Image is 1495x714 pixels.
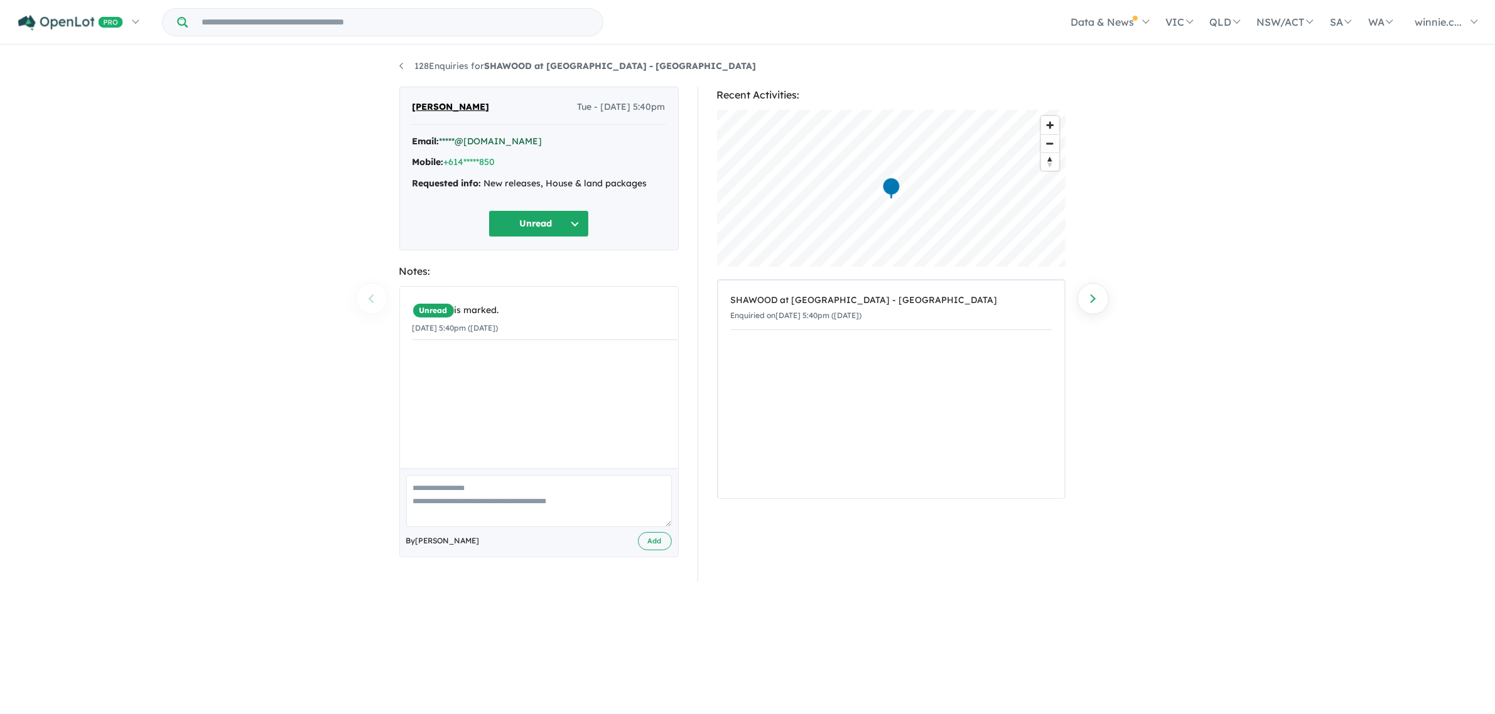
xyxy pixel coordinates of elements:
small: Enquiried on [DATE] 5:40pm ([DATE]) [731,311,862,320]
img: Openlot PRO Logo White [18,15,123,31]
strong: Mobile: [413,156,444,168]
nav: breadcrumb [399,59,1096,74]
span: winnie.c... [1415,16,1462,28]
span: [PERSON_NAME] [413,100,490,115]
button: Zoom in [1041,116,1059,134]
div: Notes: [399,263,679,280]
a: SHAWOOD at [GEOGRAPHIC_DATA] - [GEOGRAPHIC_DATA]Enquiried on[DATE] 5:40pm ([DATE]) [731,287,1052,330]
button: Unread [488,210,589,237]
strong: SHAWOOD at [GEOGRAPHIC_DATA] - [GEOGRAPHIC_DATA] [485,60,757,72]
div: Map marker [882,177,900,200]
small: [DATE] 5:40pm ([DATE]) [413,323,499,333]
button: Reset bearing to north [1041,152,1059,171]
input: Try estate name, suburb, builder or developer [190,9,600,36]
strong: Requested info: [413,178,482,189]
button: Add [638,532,672,550]
span: By [PERSON_NAME] [406,535,480,547]
canvas: Map [717,110,1066,267]
div: New releases, House & land packages [413,176,666,191]
strong: Email: [413,136,440,147]
span: Unread [413,303,455,318]
span: Zoom out [1041,135,1059,152]
a: 128Enquiries forSHAWOOD at [GEOGRAPHIC_DATA] - [GEOGRAPHIC_DATA] [399,60,757,72]
div: SHAWOOD at [GEOGRAPHIC_DATA] - [GEOGRAPHIC_DATA] [731,293,1052,308]
div: Recent Activities: [717,87,1066,104]
div: is marked. [413,303,677,318]
span: Tue - [DATE] 5:40pm [578,100,666,115]
button: Zoom out [1041,134,1059,152]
